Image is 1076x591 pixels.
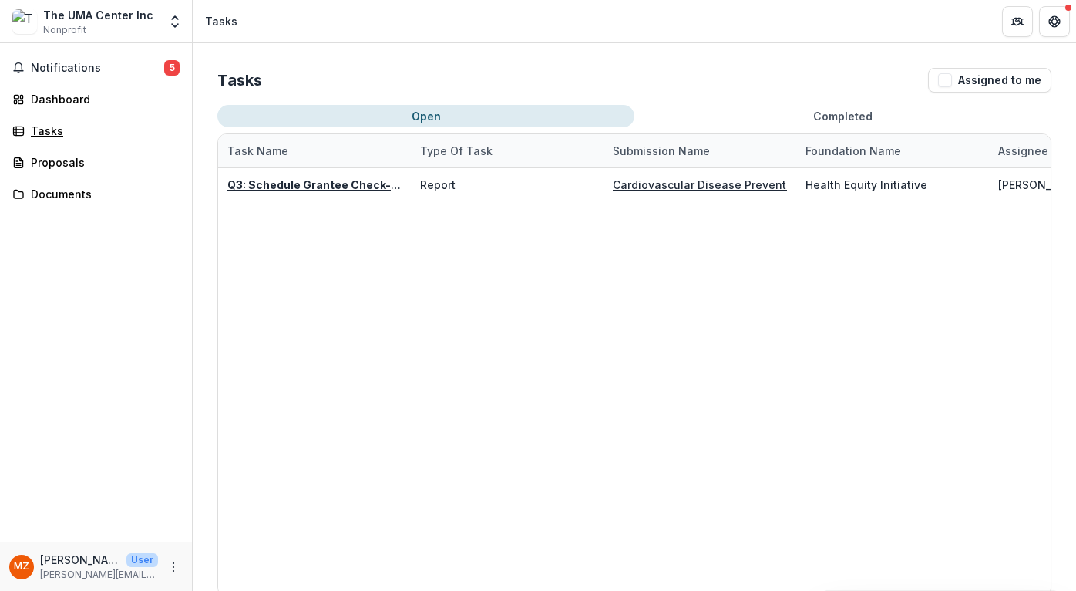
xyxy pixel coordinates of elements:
div: Tasks [205,13,237,29]
button: Assigned to me [928,68,1051,93]
a: Proposals [6,150,186,175]
div: The UMA Center Inc [43,7,153,23]
button: More [164,558,183,576]
div: Proposals [31,154,173,171]
div: Submission Name [604,134,796,167]
div: Report [420,177,456,193]
div: Task Name [218,143,298,159]
div: Foundation Name [796,134,989,167]
button: Open entity switcher [164,6,186,37]
span: 5 [164,60,180,76]
div: Martha I. Zapata [14,562,29,572]
div: Task Name [218,134,411,167]
div: Submission Name [604,143,719,159]
span: Notifications [31,62,164,75]
a: Tasks [6,118,186,144]
button: Open [217,105,634,127]
img: The UMA Center Inc [12,9,37,34]
div: Dashboard [31,91,173,107]
div: Type of Task [411,143,502,159]
p: [PERSON_NAME] [40,552,120,568]
div: Tasks [31,123,173,139]
button: Completed [634,105,1051,127]
a: Documents [6,181,186,207]
div: Type of Task [411,134,604,167]
span: Nonprofit [43,23,86,37]
button: Notifications5 [6,56,186,80]
nav: breadcrumb [199,10,244,32]
p: User [126,553,158,567]
a: Q3: Schedule Grantee Check-in with [PERSON_NAME] [227,178,523,191]
a: Dashboard [6,86,186,112]
h2: Tasks [217,71,262,89]
button: Partners [1002,6,1033,37]
p: [PERSON_NAME][EMAIL_ADDRESS][DOMAIN_NAME] [40,568,158,582]
button: Get Help [1039,6,1070,37]
div: Health Equity Initiative [805,177,927,193]
div: Foundation Name [796,143,910,159]
div: Assignee [989,143,1058,159]
div: Documents [31,186,173,202]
